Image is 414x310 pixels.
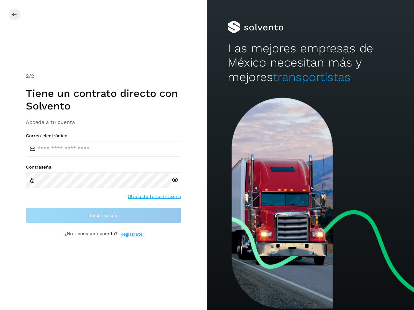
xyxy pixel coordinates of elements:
h2: Las mejores empresas de México necesitan más y mejores [228,41,393,84]
label: Contraseña [26,164,181,170]
h3: Accede a tu cuenta [26,119,181,125]
button: Inicia sesión [26,208,181,223]
span: transportistas [273,70,351,84]
a: Regístrate [120,231,143,238]
p: ¿No tienes una cuenta? [64,231,118,238]
span: Inicia sesión [90,213,117,218]
div: /2 [26,72,181,80]
h1: Tiene un contrato directo con Solvento [26,87,181,112]
a: Olvidaste tu contraseña [128,193,181,200]
label: Correo electrónico [26,133,181,139]
span: 2 [26,73,29,79]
